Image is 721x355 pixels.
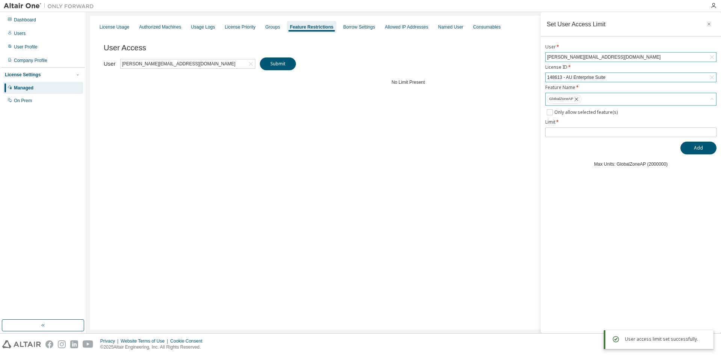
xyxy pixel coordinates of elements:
[45,340,53,348] img: facebook.svg
[438,24,463,30] div: Named User
[546,73,716,82] div: 148613 - AU Enterprise Suite
[70,340,78,348] img: linkedin.svg
[260,57,296,70] button: Submit
[121,59,255,68] div: [PERSON_NAME][EMAIL_ADDRESS][DOMAIN_NAME]
[5,72,41,78] div: License Settings
[4,2,98,10] img: Altair One
[104,44,146,52] span: User Access
[100,24,129,30] div: License Usage
[545,44,716,50] label: User
[14,44,38,50] div: User Profile
[265,24,280,30] div: Groups
[104,79,713,85] div: No Limit Present
[14,17,36,23] div: Dashboard
[546,93,716,105] div: GlobalZoneAP
[385,24,428,30] div: Allowed IP Addresses
[290,24,333,30] div: Feature Restrictions
[545,119,716,125] label: Limit
[225,24,256,30] div: License Priority
[545,64,716,70] label: License ID
[343,24,375,30] div: Borrow Settings
[100,344,207,350] p: © 2025 Altair Engineering, Inc. All Rights Reserved.
[554,108,619,117] label: Only allow selected feature(s)
[83,340,94,348] img: youtube.svg
[473,24,501,30] div: Consumables
[546,53,716,62] div: [PERSON_NAME][EMAIL_ADDRESS][DOMAIN_NAME]
[2,340,41,348] img: altair_logo.svg
[100,338,121,344] div: Privacy
[547,21,605,27] div: Set User Access Limit
[121,60,237,68] div: [PERSON_NAME][EMAIL_ADDRESS][DOMAIN_NAME]
[547,95,581,104] div: GlobalZoneAP
[14,57,47,63] div: Company Profile
[14,30,26,36] div: Users
[680,142,716,154] button: Add
[14,98,32,104] div: On Prem
[104,61,116,67] label: User
[170,338,207,344] div: Cookie Consent
[545,161,716,167] div: Max Units: GlobalZoneAP (2000000)
[546,53,662,61] div: [PERSON_NAME][EMAIL_ADDRESS][DOMAIN_NAME]
[546,73,606,82] div: 148613 - AU Enterprise Suite
[121,338,170,344] div: Website Terms of Use
[545,85,716,91] label: Feature Name
[139,24,181,30] div: Authorized Machines
[625,335,707,344] div: User access limit set successfully.
[58,340,66,348] img: instagram.svg
[191,24,215,30] div: Usage Logs
[14,85,33,91] div: Managed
